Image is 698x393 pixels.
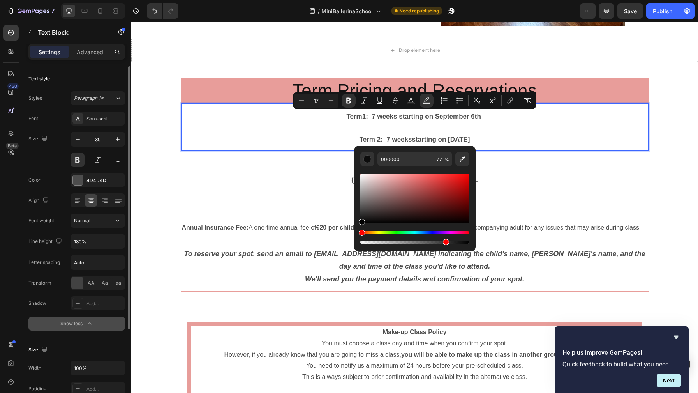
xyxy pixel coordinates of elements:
strong: starting on [DATE] [280,114,338,121]
div: Letter spacing [28,259,60,266]
button: Save [617,3,643,19]
u: Term Payment: [250,143,300,150]
p: To reserve your spot, send an email to [EMAIL_ADDRESS][DOMAIN_NAME] indicating the child's name, ... [51,226,516,251]
input: E.g FFFFFF [377,152,434,166]
p: However, if you already know that you are going to miss a class, [61,327,506,339]
p: A one-time annual fee of is required. This covers the child and the accompanying adult for any is... [51,200,516,212]
strong: €20 per child [185,202,223,209]
div: Rich Text Editor. Editing area: main [50,212,517,264]
span: AA [88,280,95,287]
div: 450 [7,83,19,89]
button: Normal [71,214,125,228]
strong: 6th [340,91,350,98]
span: % [444,156,449,164]
p: This is always subject to prior confirmation and availability in the alternative class. [61,350,506,361]
div: Font weight [28,217,54,224]
strong: Term 2 [228,114,250,121]
h2: Term Pricing and Reservations [50,57,517,81]
span: aa [116,280,121,287]
div: Rich Text Editor. Editing area: main [50,129,517,200]
p: You must choose a class day and time when you confirm your spot. [61,316,506,327]
div: Align [28,195,50,206]
u: Annual Insurance Fee: [51,202,118,209]
p: Settings [39,48,60,56]
p: Text Block [38,28,104,37]
p: You need to notify us a maximum of 24 hours before your pre-scheduled class. [61,338,506,350]
button: Publish [646,3,679,19]
p: Quick feedback to build what you need. [562,361,681,368]
strong: Make-up Class Policy [252,307,316,313]
div: Editor contextual toolbar [293,92,536,109]
div: Rich Text Editor. Editing area: main [50,81,517,129]
div: Line height [28,236,63,247]
div: Size [28,345,49,355]
div: Width [28,365,41,372]
span: Save [624,8,637,14]
div: Add... [86,300,123,307]
input: Auto [71,361,125,375]
u: Half Term Payment: [244,166,309,173]
span: MiniBallerinaSchool [321,7,373,15]
strong: you will be able to make up the class in another group and time slot. [270,329,472,336]
p: Advanced [77,48,103,56]
div: Padding [28,385,46,392]
div: Size [28,134,49,144]
button: Hide survey [672,333,681,342]
div: Color [28,177,41,184]
div: Help us improve GemPages! [562,333,681,387]
div: Show less [60,320,93,327]
button: Next question [657,374,681,387]
input: Auto [71,234,125,248]
strong: €84 [303,143,315,150]
button: Paragraph 1* [71,91,125,105]
strong: €56 [311,166,323,173]
div: Publish [653,7,672,15]
span: Normal [74,218,90,223]
button: 7 [3,3,58,19]
input: Auto [71,255,125,269]
div: Beta [6,143,19,149]
div: Shadow [28,300,46,307]
span: Need republishing [399,7,439,14]
span: Paragraph 1* [74,95,104,102]
span: Aa [102,280,108,287]
div: Font [28,115,38,122]
div: Undo/Redo [147,3,178,19]
div: Add... [86,386,123,393]
span: covering 4 classes, €14 per class) [226,177,340,185]
div: Styles [28,95,42,102]
span: / [318,7,320,15]
div: Sans-serif [86,115,123,122]
span: (covering all 7 classes, €12 per class). [220,154,347,162]
div: Text style [28,75,50,82]
span: : 7 weeks [228,114,339,121]
div: 4D4D4D [86,177,123,184]
div: Drop element here [268,25,309,32]
div: Hue [360,231,469,234]
p: 7 [51,6,55,16]
h2: Help us improve GemPages! [562,348,681,358]
button: Show less [28,317,125,331]
div: Transform [28,280,51,287]
iframe: Design area [131,22,698,393]
p: We'll send you the payment details and confirmation of your spot. [51,251,516,264]
strong: Term1: 7 weeks starting on September [215,91,338,98]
